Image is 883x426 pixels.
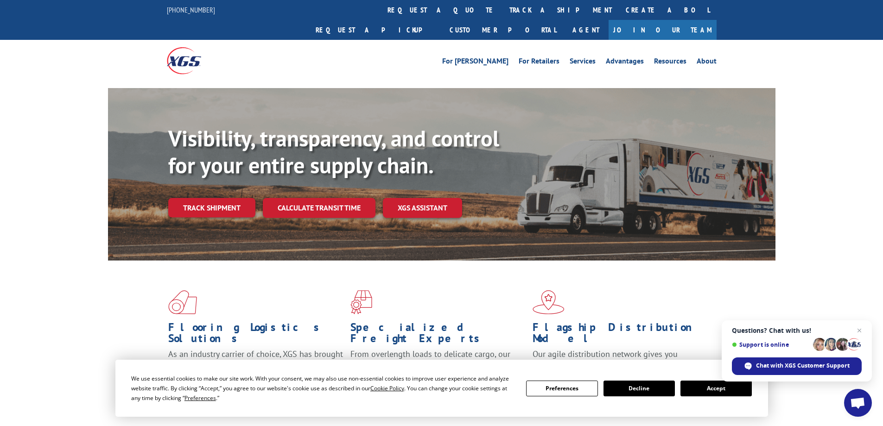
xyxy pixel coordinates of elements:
a: Resources [654,57,686,68]
span: Close chat [854,325,865,336]
a: For [PERSON_NAME] [442,57,508,68]
span: As an industry carrier of choice, XGS has brought innovation and dedication to flooring logistics... [168,349,343,381]
span: Our agile distribution network gives you nationwide inventory management on demand. [533,349,703,370]
h1: Specialized Freight Experts [350,322,526,349]
img: xgs-icon-total-supply-chain-intelligence-red [168,290,197,314]
img: xgs-icon-focused-on-flooring-red [350,290,372,314]
span: Support is online [732,341,810,348]
span: Chat with XGS Customer Support [756,362,850,370]
h1: Flagship Distribution Model [533,322,708,349]
button: Accept [680,381,752,396]
a: Services [570,57,596,68]
a: Request a pickup [309,20,443,40]
a: Calculate transit time [263,198,375,218]
button: Decline [603,381,675,396]
a: Customer Portal [443,20,563,40]
a: XGS ASSISTANT [383,198,462,218]
a: Agent [563,20,609,40]
div: Open chat [844,389,872,417]
a: Track shipment [168,198,255,217]
button: Preferences [526,381,597,396]
div: Cookie Consent Prompt [115,360,768,417]
p: From overlength loads to delicate cargo, our experienced staff knows the best way to move your fr... [350,349,526,390]
a: About [697,57,717,68]
img: xgs-icon-flagship-distribution-model-red [533,290,565,314]
span: Cookie Policy [370,384,404,392]
a: For Retailers [519,57,559,68]
a: Advantages [606,57,644,68]
span: Questions? Chat with us! [732,327,862,334]
span: Preferences [184,394,216,402]
div: Chat with XGS Customer Support [732,357,862,375]
h1: Flooring Logistics Solutions [168,322,343,349]
div: We use essential cookies to make our site work. With your consent, we may also use non-essential ... [131,374,515,403]
a: Join Our Team [609,20,717,40]
b: Visibility, transparency, and control for your entire supply chain. [168,124,499,179]
a: [PHONE_NUMBER] [167,5,215,14]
